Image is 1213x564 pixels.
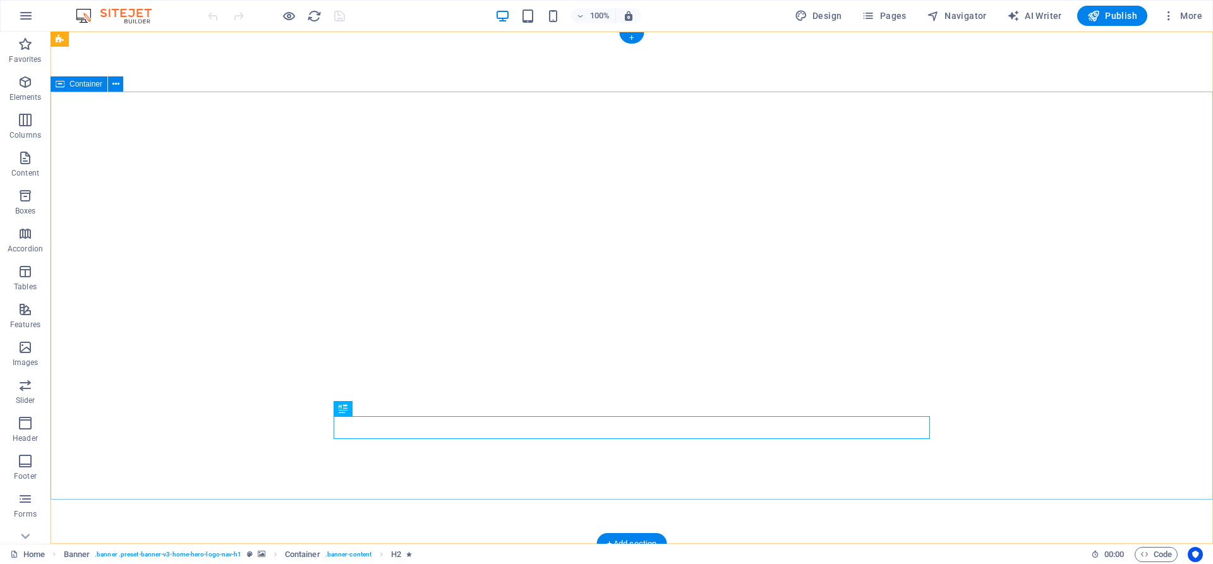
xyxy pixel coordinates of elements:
p: Forms [14,509,37,519]
span: Navigator [927,9,987,22]
button: Navigator [922,6,992,26]
button: reload [306,8,322,23]
button: Code [1135,547,1178,562]
span: Pages [862,9,906,22]
div: + Add section [597,533,667,555]
p: Favorites [9,54,41,64]
p: Tables [14,282,37,292]
span: Design [795,9,842,22]
span: Click to select. Double-click to edit [285,547,320,562]
i: This element is a customizable preset [247,551,253,558]
span: Click to select. Double-click to edit [64,547,90,562]
span: Publish [1087,9,1137,22]
span: . banner .preset-banner-v3-home-hero-logo-nav-h1 [95,547,241,562]
div: Design (Ctrl+Alt+Y) [790,6,847,26]
span: : [1113,549,1115,559]
button: Click here to leave preview mode and continue editing [281,8,296,23]
span: Code [1140,547,1172,562]
button: Pages [857,6,911,26]
p: Header [13,433,38,443]
p: Features [10,320,40,330]
i: On resize automatically adjust zoom level to fit chosen device. [623,10,634,21]
p: Boxes [15,206,36,216]
button: Publish [1077,6,1147,26]
div: + [619,32,644,44]
img: Editor Logo [73,8,167,23]
span: AI Writer [1007,9,1062,22]
h6: Session time [1091,547,1125,562]
i: This element contains a background [258,551,265,558]
p: Content [11,168,39,178]
nav: breadcrumb [64,547,413,562]
span: . banner-content [325,547,371,562]
button: More [1157,6,1207,26]
p: Images [13,357,39,368]
button: Design [790,6,847,26]
button: 100% [571,8,616,23]
i: Element contains an animation [406,551,412,558]
p: Slider [16,395,35,405]
i: Reload page [307,9,322,23]
p: Columns [9,130,41,140]
button: Usercentrics [1188,547,1203,562]
p: Elements [9,92,42,102]
h6: 100% [590,8,610,23]
p: Footer [14,471,37,481]
span: Click to select. Double-click to edit [391,547,401,562]
p: Accordion [8,244,43,254]
span: Container [69,80,102,88]
span: 00 00 [1104,547,1124,562]
span: More [1162,9,1202,22]
button: AI Writer [1002,6,1067,26]
a: Click to cancel selection. Double-click to open Pages [10,547,45,562]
